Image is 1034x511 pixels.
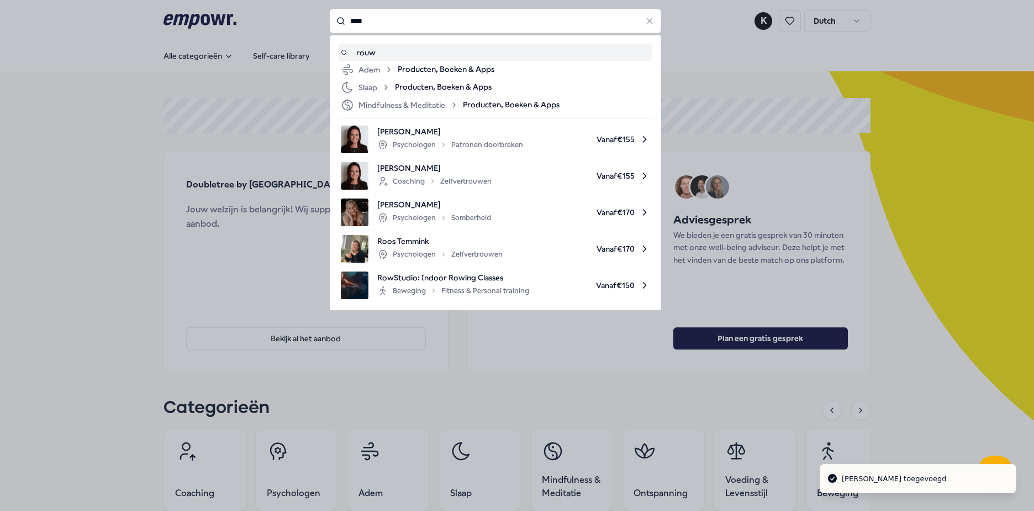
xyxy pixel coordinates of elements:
div: Slaap [341,81,391,94]
img: product image [341,272,368,299]
div: Psychologen Zelfvertrouwen [377,248,503,261]
div: Psychologen Somberheid [377,211,491,225]
a: product imageRoos TemminkPsychologenZelfvertrouwenVanaf€170 [341,235,650,263]
span: Producten, Boeken & Apps [398,63,494,76]
div: Adem [341,63,393,76]
img: product image [341,126,368,153]
img: product image [341,162,368,190]
a: rouw [341,46,650,59]
span: [PERSON_NAME] [377,162,492,174]
a: product image[PERSON_NAME]CoachingZelfvertrouwenVanaf€155 [341,162,650,190]
span: Vanaf € 150 [538,272,650,299]
a: product image[PERSON_NAME]PsychologenPatronen doorbrekenVanaf€155 [341,126,650,153]
span: Producten, Boeken & Apps [463,98,560,112]
span: Vanaf € 155 [500,162,650,190]
span: [PERSON_NAME] [377,199,491,211]
span: Vanaf € 155 [532,126,650,153]
a: SlaapProducten, Boeken & Apps [341,81,650,94]
span: Roos Temmink [377,235,503,247]
div: [PERSON_NAME] toegevoegd [842,473,947,484]
span: Vanaf € 170 [500,199,650,226]
div: Beweging Fitness & Personal training [377,284,529,298]
a: Mindfulness & MeditatieProducten, Boeken & Apps [341,98,650,112]
img: product image [341,235,368,263]
input: Search for products, categories or subcategories [330,9,661,33]
span: [PERSON_NAME] [377,126,523,138]
span: RowStudio: Indoor Rowing Classes [377,272,529,284]
img: product image [341,199,368,226]
a: product imageRowStudio: Indoor Rowing ClassesBewegingFitness & Personal trainingVanaf€150 [341,272,650,299]
a: AdemProducten, Boeken & Apps [341,63,650,76]
div: Coaching Zelfvertrouwen [377,175,492,188]
div: Mindfulness & Meditatie [341,98,458,112]
div: Psychologen Patronen doorbreken [377,138,523,152]
span: Producten, Boeken & Apps [395,81,492,94]
a: product image[PERSON_NAME]PsychologenSomberheidVanaf€170 [341,199,650,226]
span: Vanaf € 170 [511,235,650,263]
